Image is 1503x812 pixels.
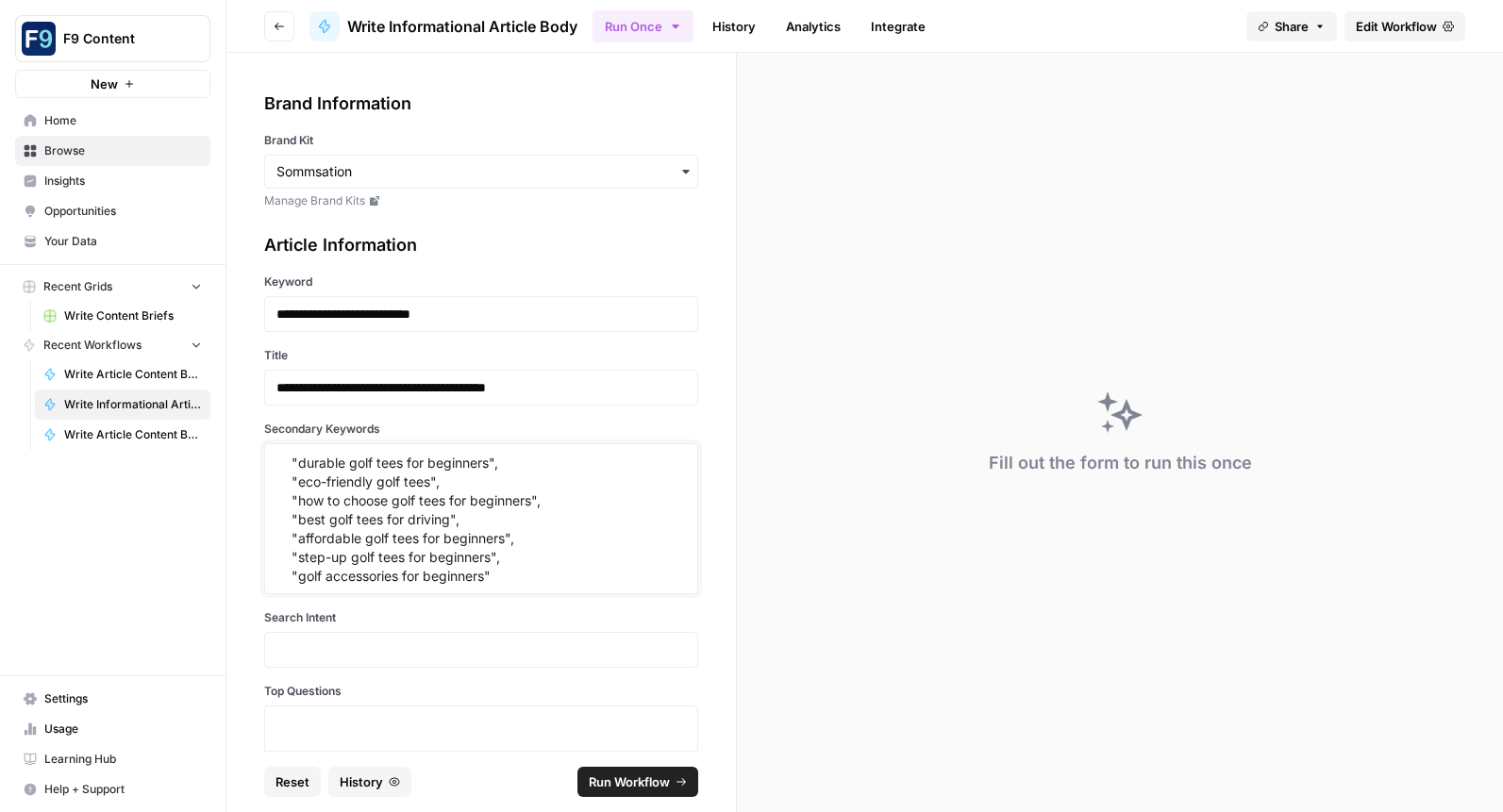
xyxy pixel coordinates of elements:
button: History [328,767,411,797]
span: Recent Workflows [43,337,142,354]
a: Browse [15,136,210,166]
label: Keyword [264,273,698,290]
span: History [340,772,383,791]
a: Insights [15,166,210,196]
span: Edit Workflow [1356,17,1437,36]
span: Write Article Content Brief [64,426,202,443]
a: History [701,11,767,41]
span: New [91,75,118,93]
input: Sommsation [276,162,686,181]
span: Reset [276,772,309,791]
span: Usage [44,721,202,737]
span: Write Content Briefs [64,307,202,324]
a: Integrate [860,11,937,41]
label: Title [264,347,698,364]
button: Workspace: F9 Content [15,15,210,62]
a: Manage Brand Kits [264,192,698,209]
span: Home [44,112,202,129]
a: Edit Workflow [1344,11,1465,41]
button: Reset [264,767,321,797]
span: Write Article Content Brief [64,366,202,383]
span: Your Data [44,233,202,250]
div: Article Information [264,232,698,258]
a: Analytics [775,11,852,41]
a: Write Informational Article Body [35,389,210,420]
label: Brand Kit [264,132,698,149]
span: Write Informational Article Body [64,396,202,413]
span: Share [1275,17,1309,36]
a: Write Article Content Brief [35,420,210,450]
span: Run Workflow [589,772,670,791]
label: Secondary Keywords [264,421,698,438]
a: Opportunities [15,196,210,226]
span: Write Informational Article Body [347,15,577,38]
span: Recent Grids [43,278,112,295]
button: Run Once [593,10,693,42]
textarea: "beginner-friendly golf tees", "best golf tees for high handicappers", "golf tee size guide for b... [276,452,686,586]
span: Insights [44,173,202,190]
button: Share [1246,11,1337,41]
span: Learning Hub [44,751,202,768]
span: Help + Support [44,781,202,798]
a: Write Informational Article Body [309,11,577,41]
button: Recent Grids [15,273,210,301]
label: Top Questions [264,683,698,700]
div: Fill out the form to run this once [989,450,1252,476]
button: New [15,70,210,98]
a: Home [15,106,210,136]
span: Opportunities [44,203,202,220]
button: Help + Support [15,774,210,804]
span: Browse [44,142,202,159]
label: Search Intent [264,609,698,626]
button: Recent Workflows [15,331,210,359]
div: Brand Information [264,91,698,117]
a: Usage [15,714,210,744]
span: Settings [44,690,202,707]
img: F9 Content Logo [22,22,56,56]
a: Your Data [15,226,210,257]
a: Write Article Content Brief [35,359,210,389]
a: Learning Hub [15,744,210,774]
a: Settings [15,684,210,714]
span: F9 Content [63,29,177,48]
a: Write Content Briefs [35,301,210,331]
button: Run Workflow [577,767,698,797]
